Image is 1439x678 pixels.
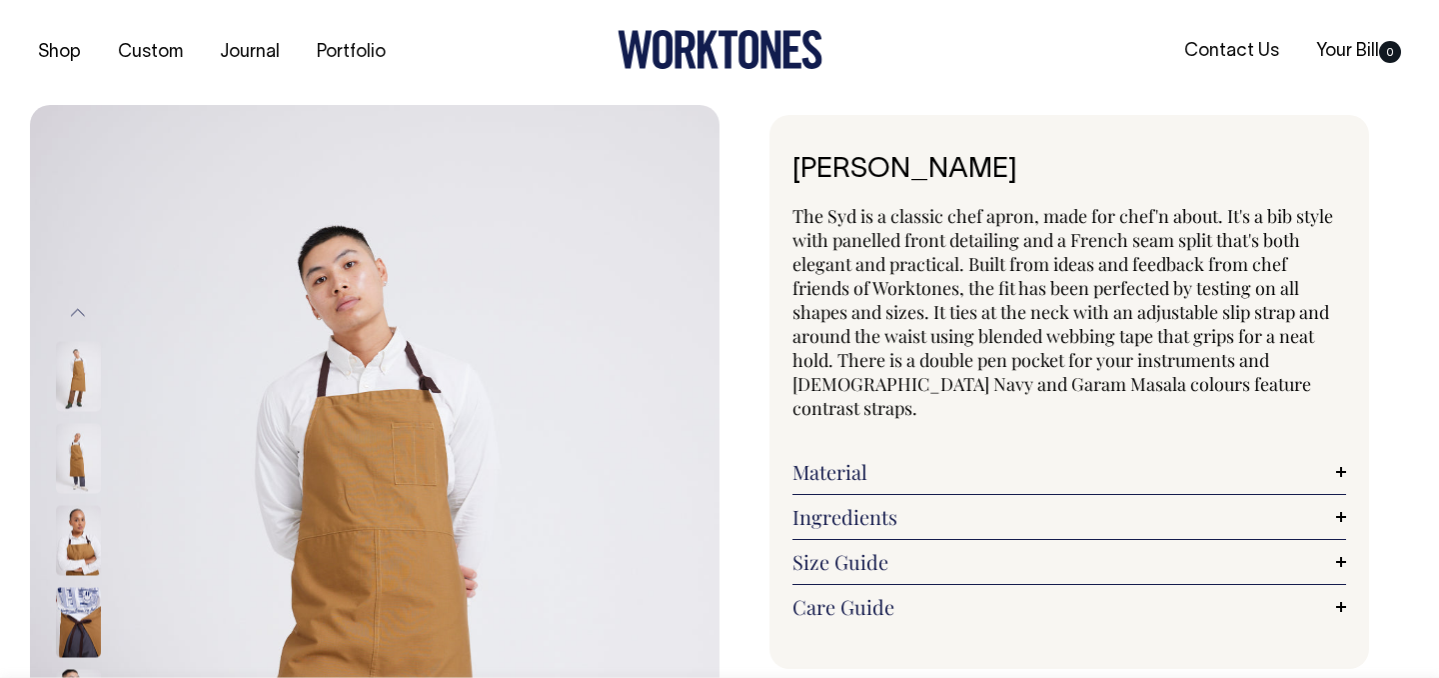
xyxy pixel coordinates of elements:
[63,291,93,336] button: Previous
[309,36,394,69] a: Portfolio
[110,36,191,69] a: Custom
[792,460,1346,484] a: Material
[792,505,1346,529] a: Ingredients
[1176,35,1287,68] a: Contact Us
[792,155,1346,186] h1: [PERSON_NAME]
[1308,35,1409,68] a: Your Bill0
[792,204,1333,420] span: The Syd is a classic chef apron, made for chef'n about. It's a bib style with panelled front deta...
[1379,41,1401,63] span: 0
[56,505,101,575] img: garam-masala
[56,587,101,657] img: garam-masala
[56,423,101,493] img: garam-masala
[792,550,1346,574] a: Size Guide
[792,595,1346,619] a: Care Guide
[30,36,89,69] a: Shop
[212,36,288,69] a: Journal
[56,341,101,411] img: garam-masala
